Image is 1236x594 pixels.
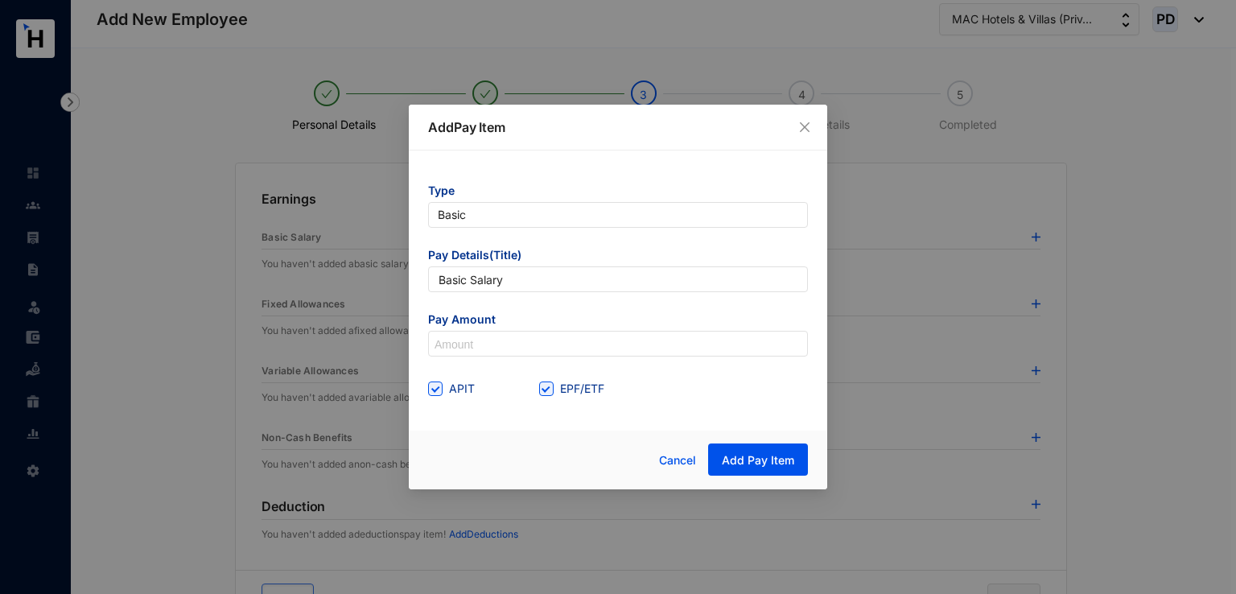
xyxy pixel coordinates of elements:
span: Type [428,183,808,202]
span: close [798,121,811,134]
button: Close [796,118,814,136]
p: Add Pay Item [428,118,808,137]
span: Pay Details(Title) [428,247,808,266]
span: Add Pay Item [722,452,794,468]
button: Cancel [647,444,708,476]
input: Amount [429,332,807,357]
span: Basic [438,203,798,227]
span: Pay Amount [428,311,808,331]
span: APIT [443,380,481,398]
span: EPF/ETF [554,380,611,398]
button: Add Pay Item [708,443,808,476]
input: Pay item title [428,266,808,292]
span: Cancel [659,452,696,469]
